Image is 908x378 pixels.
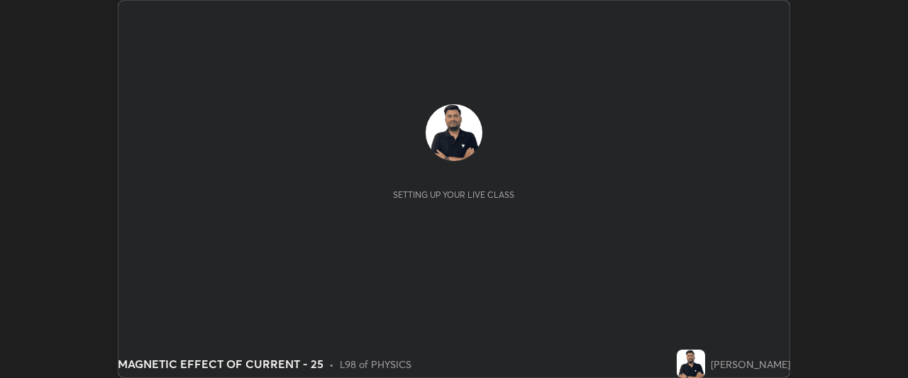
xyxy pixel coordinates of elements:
div: Setting up your live class [393,189,514,200]
img: 8782f5c7b807477aad494b3bf83ebe7f.png [677,350,705,378]
div: [PERSON_NAME] [711,357,790,372]
img: 8782f5c7b807477aad494b3bf83ebe7f.png [426,104,482,161]
div: MAGNETIC EFFECT OF CURRENT - 25 [118,355,323,372]
div: L98 of PHYSICS [340,357,411,372]
div: • [329,357,334,372]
